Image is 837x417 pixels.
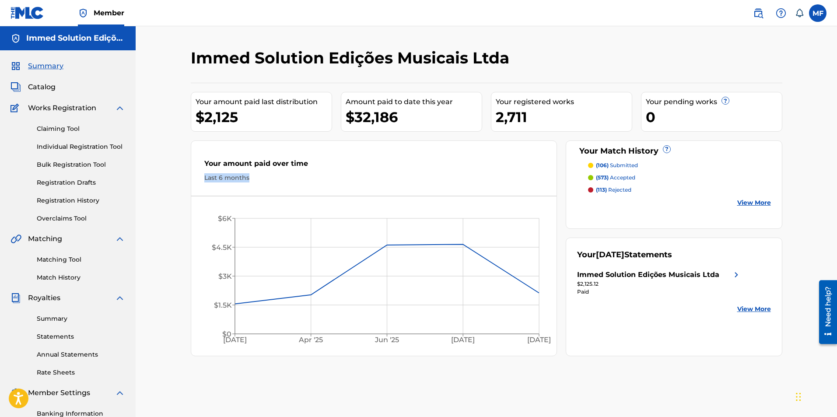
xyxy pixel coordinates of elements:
[37,214,125,223] a: Overclaims Tool
[196,97,332,107] div: Your amount paid last distribution
[37,255,125,264] a: Matching Tool
[812,277,837,347] iframe: Resource Center
[11,61,21,71] img: Summary
[596,186,607,193] span: (113)
[37,160,125,169] a: Bulk Registration Tool
[749,4,767,22] a: Public Search
[28,388,90,398] span: Member Settings
[11,61,63,71] a: SummarySummary
[298,336,323,344] tspan: Apr '25
[772,4,790,22] div: Help
[37,368,125,377] a: Rate Sheets
[28,82,56,92] span: Catalog
[596,186,631,194] p: rejected
[115,293,125,303] img: expand
[577,270,719,280] div: Immed Solution Edições Musicais Ltda
[793,375,837,417] iframe: Chat Widget
[596,161,638,169] p: submitted
[753,8,763,18] img: search
[211,243,231,252] tspan: $4.5K
[11,388,21,398] img: Member Settings
[793,375,837,417] div: Widget de chat
[596,174,635,182] p: accepted
[596,162,609,168] span: (106)
[496,107,632,127] div: 2,711
[596,174,609,181] span: (573)
[37,350,125,359] a: Annual Statements
[346,97,482,107] div: Amount paid to date this year
[796,384,801,410] div: Arrastar
[78,8,88,18] img: Top Rightsholder
[11,33,21,44] img: Accounts
[196,107,332,127] div: $2,125
[28,103,96,113] span: Works Registration
[776,8,786,18] img: help
[577,280,742,288] div: $2,125.12
[663,146,670,153] span: ?
[217,214,231,223] tspan: $6K
[28,293,60,303] span: Royalties
[204,173,544,182] div: Last 6 months
[577,249,672,261] div: Your Statements
[11,293,21,303] img: Royalties
[37,273,125,282] a: Match History
[11,82,21,92] img: Catalog
[588,161,771,169] a: (106) submitted
[115,103,125,113] img: expand
[577,288,742,296] div: Paid
[646,97,782,107] div: Your pending works
[646,107,782,127] div: 0
[722,97,729,104] span: ?
[588,174,771,182] a: (573) accepted
[223,336,246,344] tspan: [DATE]
[37,178,125,187] a: Registration Drafts
[577,145,771,157] div: Your Match History
[375,336,399,344] tspan: Jun '25
[737,198,771,207] a: View More
[346,107,482,127] div: $32,186
[731,270,742,280] img: right chevron icon
[737,305,771,314] a: View More
[94,8,124,18] span: Member
[191,48,514,68] h2: Immed Solution Edições Musicais Ltda
[11,103,22,113] img: Works Registration
[11,82,56,92] a: CatalogCatalog
[37,142,125,151] a: Individual Registration Tool
[588,186,771,194] a: (113) rejected
[37,314,125,323] a: Summary
[218,272,231,280] tspan: $3K
[214,301,231,309] tspan: $1.5K
[26,33,125,43] h5: Immed Solution Edições Musicais Ltda
[37,124,125,133] a: Claiming Tool
[577,270,742,296] a: Immed Solution Edições Musicais Ltdaright chevron icon$2,125.12Paid
[11,234,21,244] img: Matching
[28,61,63,71] span: Summary
[496,97,632,107] div: Your registered works
[527,336,551,344] tspan: [DATE]
[795,9,804,18] div: Notifications
[28,234,62,244] span: Matching
[115,234,125,244] img: expand
[204,158,544,173] div: Your amount paid over time
[596,250,624,259] span: [DATE]
[451,336,475,344] tspan: [DATE]
[11,7,44,19] img: MLC Logo
[115,388,125,398] img: expand
[809,4,826,22] div: User Menu
[37,196,125,205] a: Registration History
[37,332,125,341] a: Statements
[222,330,231,338] tspan: $0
